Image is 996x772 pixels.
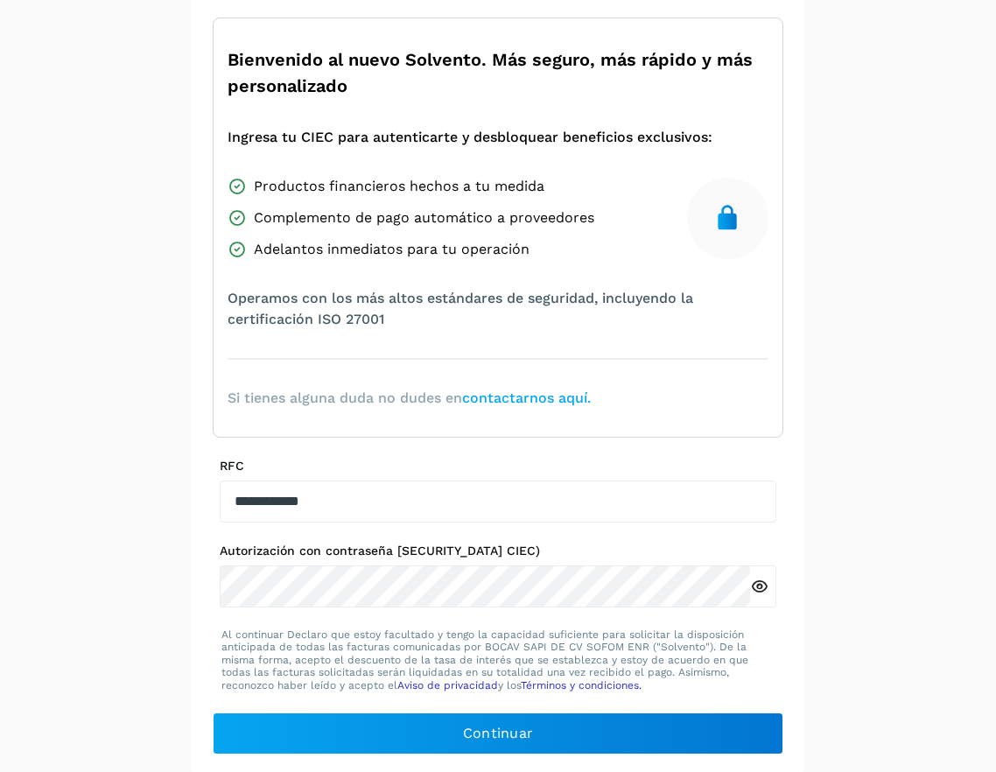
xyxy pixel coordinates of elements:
[521,679,642,691] a: Términos y condiciones.
[228,46,768,99] span: Bienvenido al nuevo Solvento. Más seguro, más rápido y más personalizado
[213,712,783,754] button: Continuar
[228,288,768,330] span: Operamos con los más altos estándares de seguridad, incluyendo la certificación ISO 27001
[463,724,534,743] span: Continuar
[220,544,776,558] label: Autorización con contraseña [SECURITY_DATA] CIEC)
[254,176,544,197] span: Productos financieros hechos a tu medida
[462,390,591,406] a: contactarnos aquí.
[221,628,775,691] p: Al continuar Declaro que estoy facultado y tengo la capacidad suficiente para solicitar la dispos...
[254,239,530,260] span: Adelantos inmediatos para tu operación
[220,459,776,474] label: RFC
[713,204,741,232] img: secure
[228,388,591,409] span: Si tienes alguna duda no dudes en
[254,207,594,228] span: Complemento de pago automático a proveedores
[397,679,498,691] a: Aviso de privacidad
[228,127,712,148] span: Ingresa tu CIEC para autenticarte y desbloquear beneficios exclusivos:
